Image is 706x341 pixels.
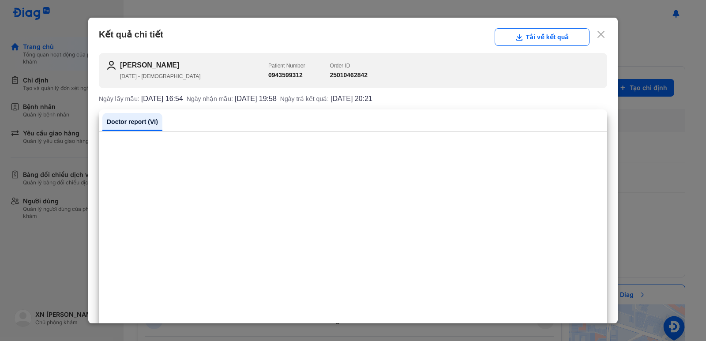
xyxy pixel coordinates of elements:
[330,95,372,102] span: [DATE] 20:21
[141,95,183,102] span: [DATE] 16:54
[120,73,201,79] span: [DATE] - [DEMOGRAPHIC_DATA]
[268,63,305,69] span: Patient Number
[330,71,368,80] h3: 25010462842
[235,95,277,102] span: [DATE] 19:58
[187,95,277,102] div: Ngày nhận mẫu:
[495,28,590,46] button: Tải về kết quả
[330,63,350,69] span: Order ID
[280,95,372,102] div: Ngày trả kết quả:
[268,71,305,80] h3: 0943599312
[120,60,268,71] h2: [PERSON_NAME]
[99,28,607,46] div: Kết quả chi tiết
[99,95,183,102] div: Ngày lấy mẫu:
[102,113,162,131] a: Doctor report (VI)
